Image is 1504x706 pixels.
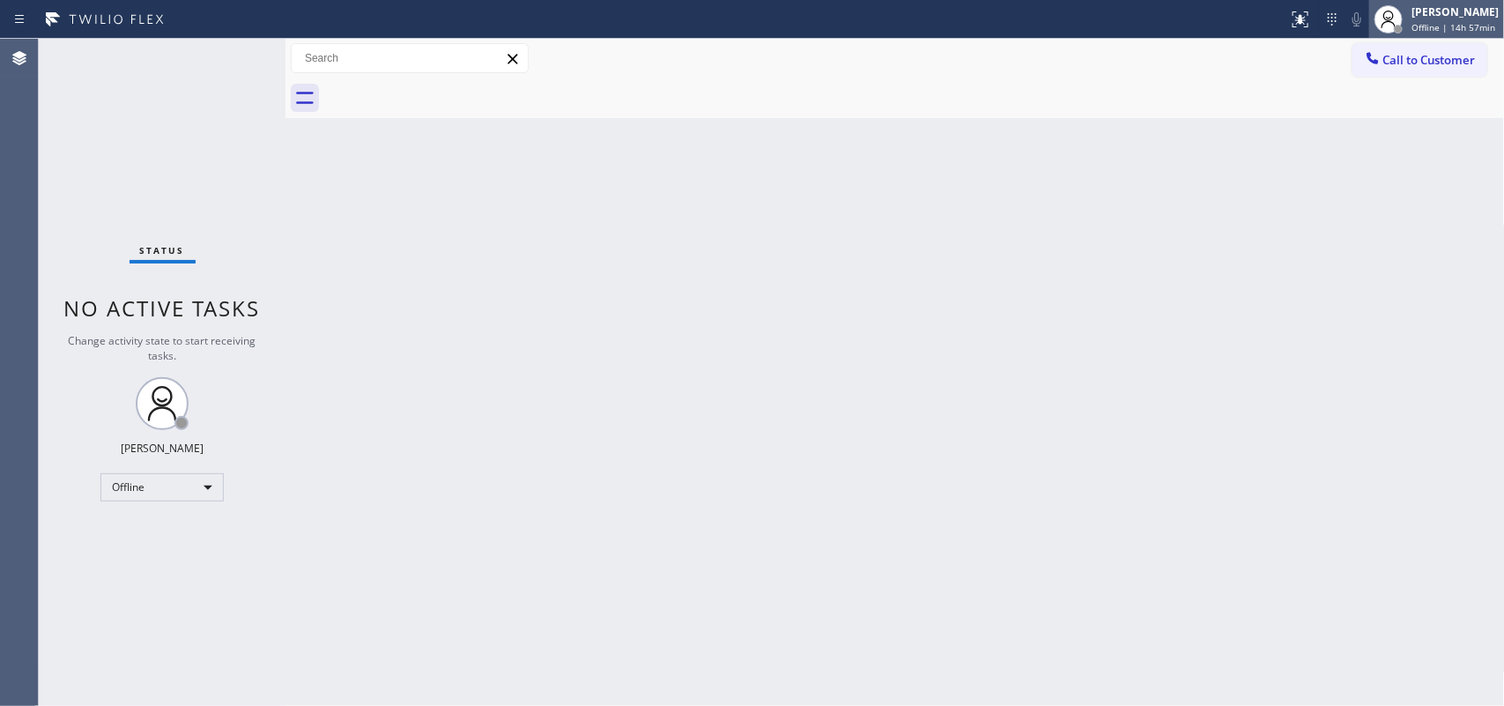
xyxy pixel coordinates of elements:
[64,294,261,323] span: No active tasks
[292,44,528,72] input: Search
[1411,4,1499,19] div: [PERSON_NAME]
[140,244,185,256] span: Status
[100,473,224,502] div: Offline
[69,333,256,363] span: Change activity state to start receiving tasks.
[121,441,204,456] div: [PERSON_NAME]
[1411,21,1495,33] span: Offline | 14h 57min
[1345,7,1369,32] button: Mute
[1383,52,1476,68] span: Call to Customer
[1352,43,1487,77] button: Call to Customer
